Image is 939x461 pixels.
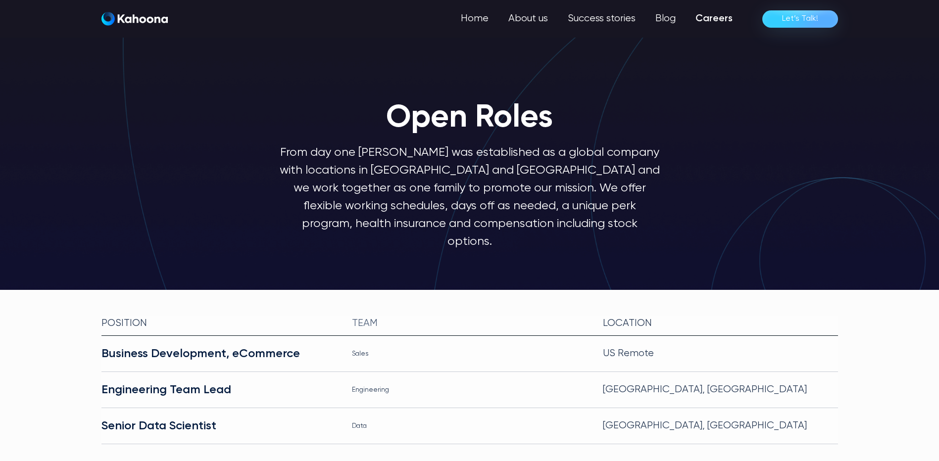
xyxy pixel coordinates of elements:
div: Position [101,316,337,331]
a: About us [498,9,558,29]
div: team [352,316,587,331]
div: Business Development, eCommerce [101,346,337,362]
a: Success stories [558,9,645,29]
div: [GEOGRAPHIC_DATA], [GEOGRAPHIC_DATA] [603,382,838,398]
div: Let’s Talk! [782,11,818,27]
a: Engineering Team LeadEngineering[GEOGRAPHIC_DATA], [GEOGRAPHIC_DATA] [101,372,838,408]
a: Let’s Talk! [762,10,838,28]
a: Careers [686,9,742,29]
div: Engineering [352,382,587,398]
div: US Remote [603,346,838,362]
a: home [101,12,168,26]
div: Senior Data Scientist [101,418,337,434]
a: Blog [645,9,686,29]
a: Senior Data ScientistData[GEOGRAPHIC_DATA], [GEOGRAPHIC_DATA] [101,408,838,444]
img: Kahoona logo white [101,12,168,26]
div: Sales [352,346,587,362]
div: Location [603,316,838,331]
h1: Open Roles [386,101,553,136]
a: Business Development, eCommerceSalesUS Remote [101,336,838,372]
div: Data [352,418,587,434]
div: [GEOGRAPHIC_DATA], [GEOGRAPHIC_DATA] [603,418,838,434]
a: Home [451,9,498,29]
p: From day one [PERSON_NAME] was established as a global company with locations in [GEOGRAPHIC_DATA... [280,143,660,250]
div: Engineering Team Lead [101,382,337,398]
